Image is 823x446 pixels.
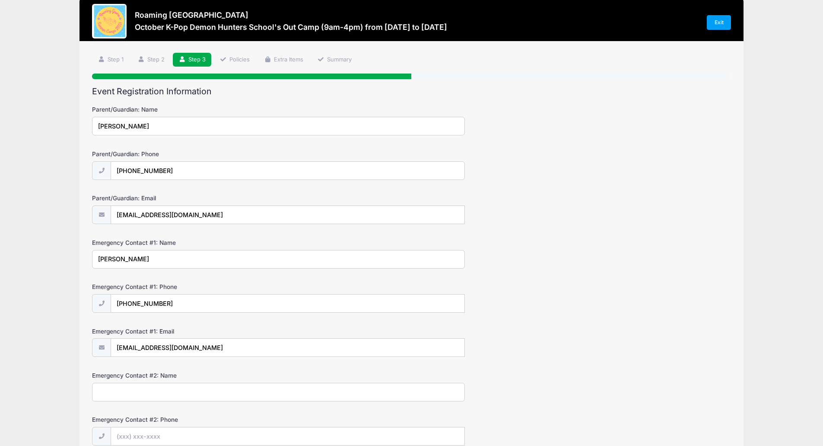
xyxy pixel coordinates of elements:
[92,327,305,336] label: Emergency Contact #1: Email
[111,294,465,313] input: (xxx) xxx-xxxx
[111,338,465,357] input: email@email.com
[92,105,305,114] label: Parent/Guardian: Name
[311,53,357,67] a: Summary
[92,371,305,380] label: Emergency Contact #2: Name
[135,22,447,32] h3: October K-Pop Demon Hunters School's Out Camp (9am-4pm) from [DATE] to [DATE]
[707,15,731,30] a: Exit
[92,150,305,158] label: Parent/Guardian: Phone
[92,415,305,424] label: Emergency Contact #2: Phone
[214,53,256,67] a: Policies
[258,53,309,67] a: Extra Items
[92,53,129,67] a: Step 1
[92,238,305,247] label: Emergency Contact #1: Name
[132,53,170,67] a: Step 2
[111,161,465,180] input: (xxx) xxx-xxxx
[135,10,447,19] h3: Roaming [GEOGRAPHIC_DATA]
[92,282,305,291] label: Emergency Contact #1: Phone
[111,427,465,446] input: (xxx) xxx-xxxx
[92,87,731,96] h2: Event Registration Information
[92,194,305,202] label: Parent/Guardian: Email
[173,53,211,67] a: Step 3
[111,205,465,224] input: email@email.com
